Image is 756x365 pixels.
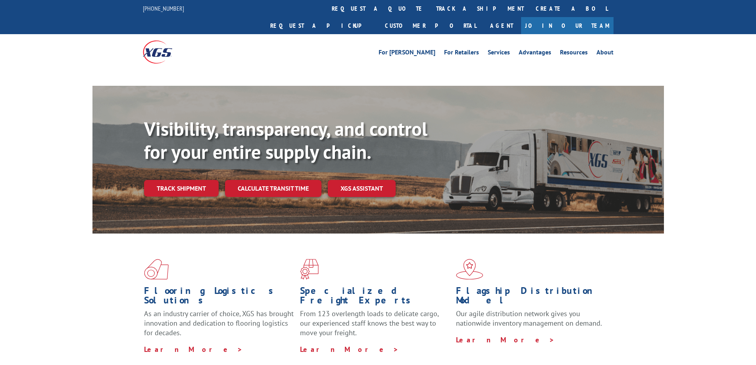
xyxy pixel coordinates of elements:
[456,259,483,280] img: xgs-icon-flagship-distribution-model-red
[144,286,294,309] h1: Flooring Logistics Solutions
[300,259,319,280] img: xgs-icon-focused-on-flooring-red
[300,286,450,309] h1: Specialized Freight Experts
[444,49,479,58] a: For Retailers
[379,49,435,58] a: For [PERSON_NAME]
[144,259,169,280] img: xgs-icon-total-supply-chain-intelligence-red
[456,286,606,309] h1: Flagship Distribution Model
[143,4,184,12] a: [PHONE_NUMBER]
[519,49,551,58] a: Advantages
[300,345,399,354] a: Learn More >
[456,335,555,344] a: Learn More >
[144,345,243,354] a: Learn More >
[144,116,427,164] b: Visibility, transparency, and control for your entire supply chain.
[596,49,614,58] a: About
[144,180,219,197] a: Track shipment
[300,309,450,344] p: From 123 overlength loads to delicate cargo, our experienced staff knows the best way to move you...
[328,180,396,197] a: XGS ASSISTANT
[225,180,321,197] a: Calculate transit time
[144,309,294,337] span: As an industry carrier of choice, XGS has brought innovation and dedication to flooring logistics...
[482,17,521,34] a: Agent
[488,49,510,58] a: Services
[560,49,588,58] a: Resources
[379,17,482,34] a: Customer Portal
[264,17,379,34] a: Request a pickup
[456,309,602,328] span: Our agile distribution network gives you nationwide inventory management on demand.
[521,17,614,34] a: Join Our Team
